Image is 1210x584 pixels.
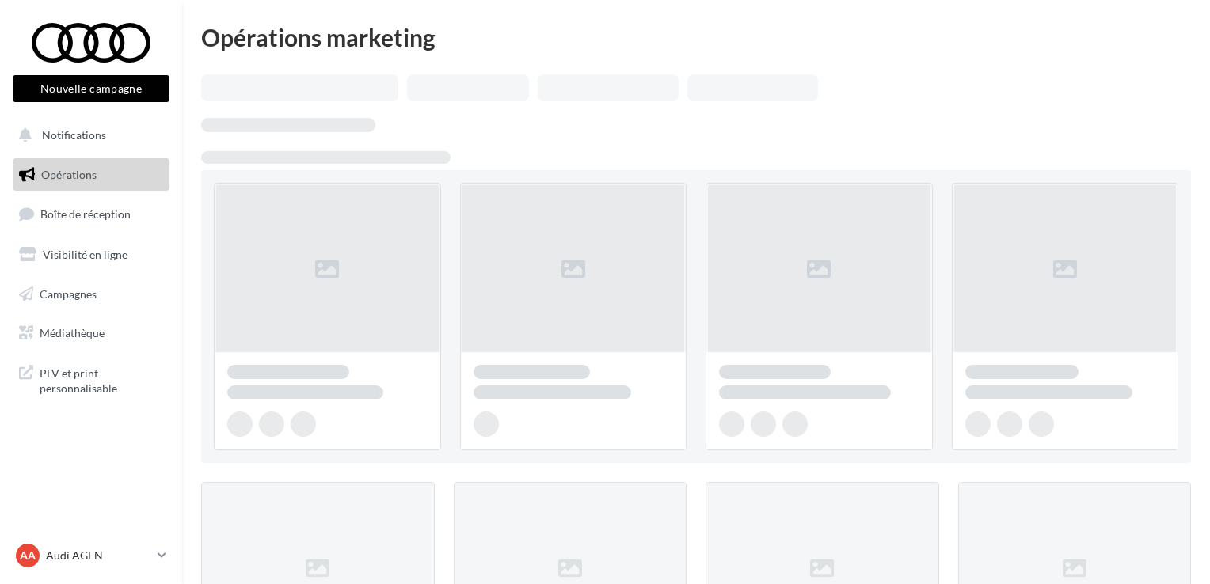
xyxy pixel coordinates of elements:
[10,356,173,403] a: PLV et print personnalisable
[40,286,97,300] span: Campagnes
[13,540,169,571] a: AA Audi AGEN
[10,238,173,271] a: Visibilité en ligne
[10,119,166,152] button: Notifications
[10,197,173,231] a: Boîte de réception
[43,248,127,261] span: Visibilité en ligne
[46,548,151,563] p: Audi AGEN
[10,278,173,311] a: Campagnes
[10,317,173,350] a: Médiathèque
[40,207,131,221] span: Boîte de réception
[13,75,169,102] button: Nouvelle campagne
[20,548,36,563] span: AA
[40,362,163,396] span: PLV et print personnalisable
[42,128,106,142] span: Notifications
[10,158,173,192] a: Opérations
[41,168,97,181] span: Opérations
[40,326,105,339] span: Médiathèque
[201,25,1191,49] div: Opérations marketing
